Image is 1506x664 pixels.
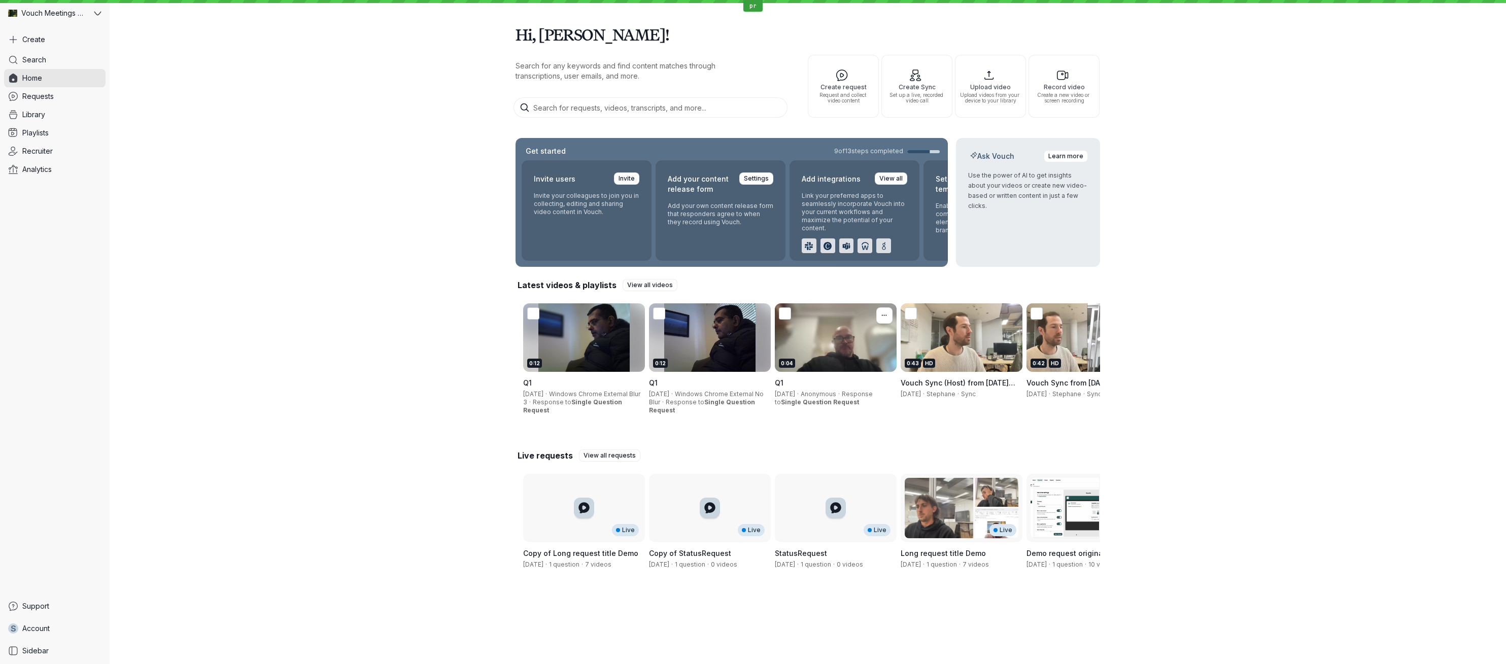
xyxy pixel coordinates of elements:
a: Library [4,106,106,124]
span: [DATE] [1026,390,1047,398]
span: 1 question [1052,561,1083,568]
span: 1 question [927,561,957,568]
span: 9 of 13 steps completed [834,147,903,155]
span: Settings [744,173,769,184]
span: 7 videos [963,561,989,568]
div: 0:42 [1031,359,1047,368]
button: More actions [876,307,893,324]
span: View all videos [627,280,673,290]
button: Create SyncSet up a live, recorded video call [881,55,952,118]
span: Upload video [960,84,1021,90]
span: Q1 [523,378,532,387]
span: Record video [1033,84,1095,90]
span: · [921,561,927,569]
span: Requests [22,91,54,101]
a: 9of13steps completed [834,147,940,155]
span: · [1047,561,1052,569]
span: 10 videos [1088,561,1117,568]
span: Invite [619,173,635,184]
span: · [579,561,585,569]
span: Analytics [22,164,52,174]
div: 0:12 [527,359,542,368]
span: Windows Chrome External Blur 3 [523,390,640,406]
div: 0:12 [653,359,668,368]
h3: Vouch Sync from 30 July 2025 at 2:24 pm [1026,378,1148,388]
a: Support [4,597,106,615]
span: Response to [649,398,755,414]
span: · [921,390,927,398]
span: Sidebar [22,646,49,656]
a: View all requests [579,449,640,462]
span: Demo request original [1026,549,1105,557]
span: Windows Chrome External No Blur [649,390,764,406]
button: Record videoCreate a new video or screen recording [1029,55,1100,118]
a: View all videos [623,279,677,291]
span: [DATE] [523,390,543,398]
h2: Get started [524,146,568,156]
span: · [795,561,801,569]
p: Add your own content release form that responders agree to when they record using Vouch. [668,202,773,226]
span: Request and collect video content [812,92,874,103]
img: Vouch Meetings Demo avatar [8,9,17,18]
span: 0 videos [837,561,863,568]
span: Long request title Demo [901,549,986,557]
p: Invite your colleagues to join you in collecting, editing and sharing video content in Vouch. [534,192,639,216]
span: Response to [775,390,873,406]
span: · [1047,390,1052,398]
span: Copy of StatusRequest [649,549,731,557]
span: Anonymous [801,390,836,398]
span: Set up a live, recorded video call [886,92,948,103]
span: · [957,561,963,569]
span: 7 videos [585,561,611,568]
button: Create [4,30,106,49]
p: Use the power of AI to get insights about your videos or create new video-based or written conten... [968,170,1088,211]
span: Created by Stephane [901,561,921,568]
a: Analytics [4,160,106,179]
h2: Latest videos & playlists [518,279,617,291]
span: · [1083,561,1088,569]
div: 0:43 [905,359,921,368]
a: Settings [739,172,773,185]
span: Created by Daniel Shein [1026,561,1047,568]
span: · [527,398,533,406]
a: Recruiter [4,142,106,160]
a: Home [4,69,106,87]
a: SAccount [4,619,106,638]
div: 0:04 [779,359,795,368]
button: Vouch Meetings Demo avatarVouch Meetings Demo [4,4,106,22]
span: Created by Stephane [649,561,669,568]
span: Sync [961,390,976,398]
span: Create Sync [886,84,948,90]
span: · [795,390,801,398]
span: Support [22,601,49,611]
input: Search for requests, videos, transcripts, and more... [514,97,788,118]
span: Recruiter [22,146,53,156]
span: Create request [812,84,874,90]
span: Playlists [22,128,49,138]
span: · [543,561,549,569]
span: View all requests [584,450,636,461]
h2: Ask Vouch [968,151,1016,161]
span: [DATE] [901,390,921,398]
a: Search [4,51,106,69]
h2: Add integrations [802,172,861,186]
span: Stephane [927,390,955,398]
span: Vouch Meetings Demo [21,8,86,18]
span: Upload videos from your device to your library [960,92,1021,103]
button: Upload videoUpload videos from your device to your library [955,55,1026,118]
a: Invite [614,172,639,185]
span: Vouch Sync from [DATE] 2:24 pm [1026,378,1142,387]
span: Single Question Request [523,398,622,414]
a: Sidebar [4,642,106,660]
h2: Add your content release form [668,172,733,196]
a: Playlists [4,124,106,142]
span: · [831,561,837,569]
h2: Set up branded templates [936,172,1003,196]
span: Response to [523,398,622,414]
h1: Hi, [PERSON_NAME]! [516,20,1100,49]
span: Created by Stephane [523,561,543,568]
span: Create a new video or screen recording [1033,92,1095,103]
p: Search for any keywords and find content matches through transcriptions, user emails, and more. [516,61,759,81]
h2: Invite users [534,172,575,186]
span: · [955,390,961,398]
